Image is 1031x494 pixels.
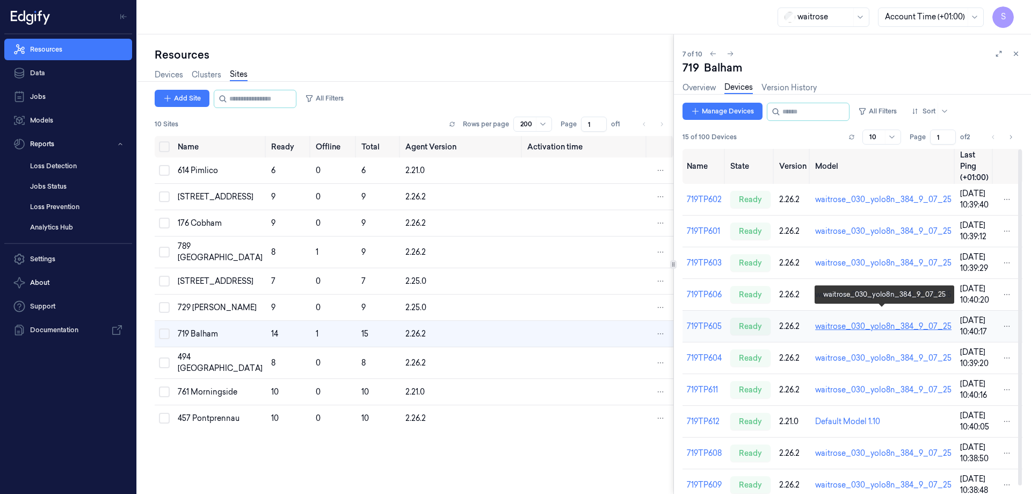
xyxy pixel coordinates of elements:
[271,192,275,202] span: 9
[960,410,990,433] div: [DATE] 10:40:05
[730,223,771,240] div: ready
[730,254,771,271] div: ready
[815,479,952,491] div: waitrose_030_yolo8n_384_9_07_25
[316,358,321,368] span: 0
[159,141,170,152] button: Select all
[21,218,132,237] a: Analytics Hub
[271,276,275,286] span: 7
[683,132,737,142] span: 15 of 100 Devices
[271,247,275,257] span: 8
[687,448,722,458] a: 719TP608
[730,349,771,367] div: ready
[361,276,366,286] span: 7
[910,132,926,142] span: Page
[301,90,348,107] button: All Filters
[775,149,811,184] th: Version
[178,386,263,398] div: 761 Morningside
[779,257,807,269] div: 2.26.2
[267,136,312,157] th: Ready
[730,445,771,462] div: ready
[779,448,807,459] div: 2.26.2
[523,136,648,157] th: Activation time
[21,198,132,216] a: Loss Prevention
[405,192,426,202] span: 2.26.2
[316,247,318,257] span: 1
[271,329,278,339] span: 14
[405,166,425,175] span: 2.21.0
[683,103,763,120] button: Manage Devices
[730,191,771,208] div: ready
[316,413,321,423] span: 0
[361,218,366,228] span: 9
[960,252,990,274] div: [DATE] 10:39:29
[155,90,209,107] button: Add Site
[361,166,366,175] span: 6
[992,6,1014,28] button: S
[683,149,726,184] th: Name
[271,413,279,423] span: 10
[271,218,275,228] span: 9
[178,276,263,287] div: [STREET_ADDRESS]
[271,387,279,397] span: 10
[159,413,170,424] button: Select row
[687,195,722,204] a: 719TP602
[159,386,170,397] button: Select row
[178,218,263,229] div: 176 Cobham
[4,39,132,60] a: Resources
[815,321,952,332] div: waitrose_030_yolo8n_384_9_07_25
[316,276,321,286] span: 0
[687,353,722,363] a: 719TP604
[159,302,170,313] button: Select row
[561,119,577,129] span: Page
[178,241,263,263] div: 789 [GEOGRAPHIC_DATA]
[730,318,771,335] div: ready
[683,60,760,75] div: 719 Balham
[960,442,990,464] div: [DATE] 10:38:50
[815,289,952,300] div: waitrose_030_yolo8n_384_9_07_25
[960,220,990,242] div: [DATE] 10:39:12
[4,272,132,293] button: About
[815,384,952,396] div: waitrose_030_yolo8n_384_9_07_25
[815,353,952,364] div: waitrose_030_yolo8n_384_9_07_25
[687,385,718,395] a: 719TP611
[405,329,426,339] span: 2.26.2
[960,347,990,369] div: [DATE] 10:39:20
[178,352,263,374] div: 494 [GEOGRAPHIC_DATA]
[779,226,807,237] div: 2.26.2
[4,296,132,317] a: Support
[730,476,771,493] div: ready
[4,62,132,84] a: Data
[316,166,321,175] span: 0
[761,82,817,94] a: Version History
[192,69,221,81] a: Clusters
[4,248,132,270] a: Settings
[779,321,807,332] div: 2.26.2
[316,192,321,202] span: 0
[159,247,170,257] button: Select row
[361,192,366,202] span: 9
[956,149,994,184] th: Last Ping (+01:00)
[463,119,509,129] p: Rows per page
[960,283,990,306] div: [DATE] 10:40:20
[724,82,753,94] a: Devices
[361,413,369,423] span: 10
[815,257,952,269] div: waitrose_030_yolo8n_384_9_07_25
[361,247,366,257] span: 9
[178,191,263,203] div: [STREET_ADDRESS]
[405,303,426,312] span: 2.25.0
[159,165,170,176] button: Select row
[311,136,357,157] th: Offline
[178,413,263,424] div: 457 Pontprennau
[405,218,426,228] span: 2.26.2
[960,132,977,142] span: of 2
[687,290,722,299] a: 719TP606
[779,289,807,300] div: 2.26.2
[316,303,321,312] span: 0
[361,358,366,368] span: 8
[405,413,426,423] span: 2.26.2
[230,69,248,81] a: Sites
[730,413,771,430] div: ready
[4,319,132,341] a: Documentation
[687,417,720,426] a: 719TP612
[159,328,170,339] button: Select row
